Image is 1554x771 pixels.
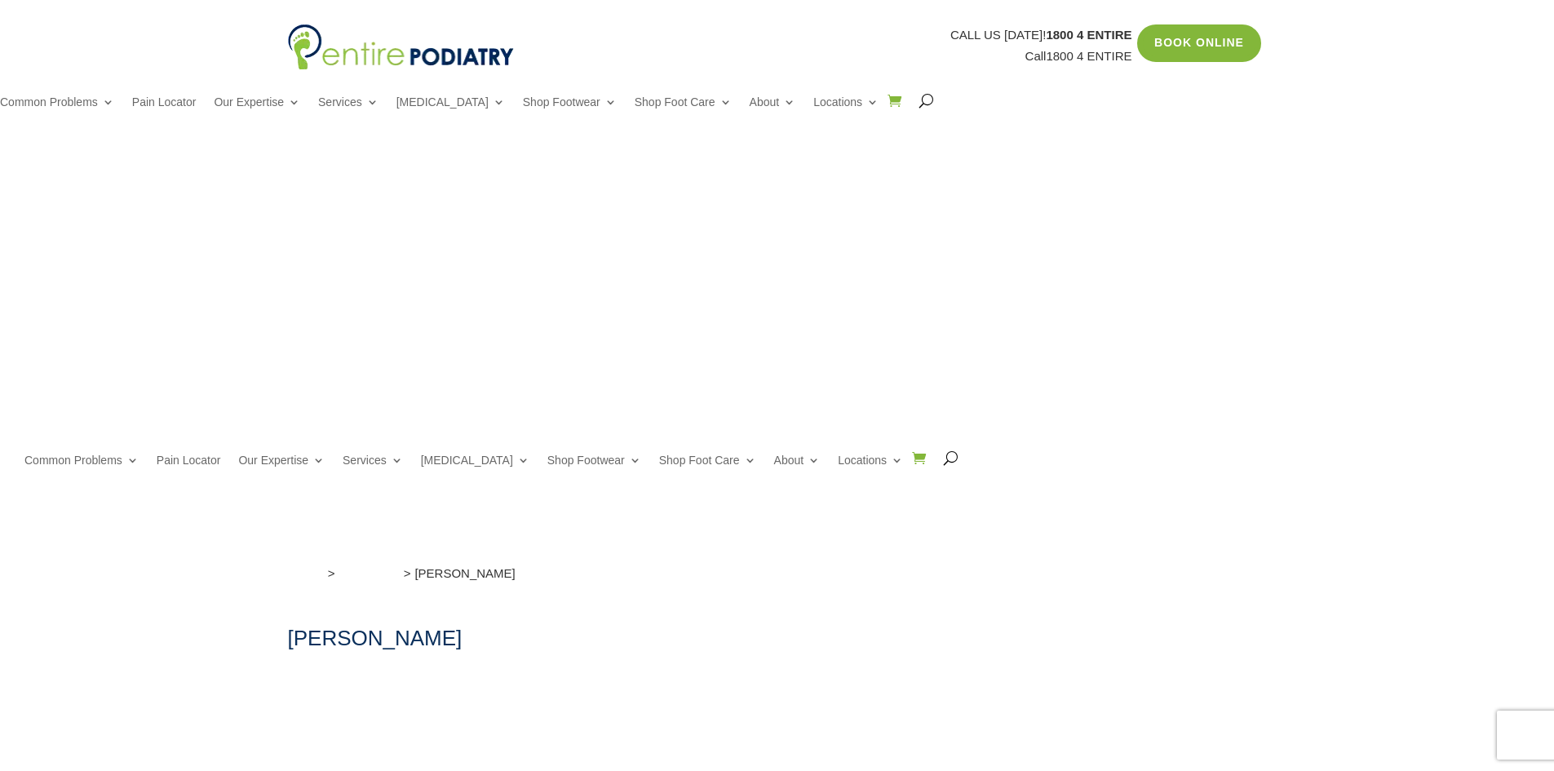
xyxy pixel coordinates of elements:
a: Book Online [1137,24,1261,62]
img: logo (1) [288,24,514,72]
a: [MEDICAL_DATA] [396,96,505,131]
a: Pain Locator [132,96,197,131]
a: Services [343,454,403,490]
p: CALL US [DATE]! [514,24,1132,46]
a: Our Expertise [238,454,325,490]
a: 1800 4 ENTIRE [1046,49,1131,63]
a: About [750,96,796,131]
a: About [774,454,821,490]
a: Locations [813,96,879,131]
a: Shop Footwear [523,96,617,131]
a: Common Problems [24,454,139,490]
span: [PERSON_NAME] [414,566,515,580]
a: Our Expertise [214,96,300,131]
a: Services [318,96,379,131]
a: Pain Locator [157,454,221,490]
nav: breadcrumb [288,563,1267,596]
a: Shop Foot Care [659,454,756,490]
a: Entire Podiatry [288,60,514,74]
span: 1800 4 ENTIRE [1046,28,1131,42]
a: Shop Foot Care [635,96,732,131]
a: Home [288,566,321,580]
p: Call [514,46,1132,67]
a: Shop Footwear [547,454,641,490]
a: Locations [838,454,903,490]
h1: [PERSON_NAME] [288,623,1267,661]
a: [MEDICAL_DATA] [421,454,529,490]
a: Podiatrists [339,566,396,580]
